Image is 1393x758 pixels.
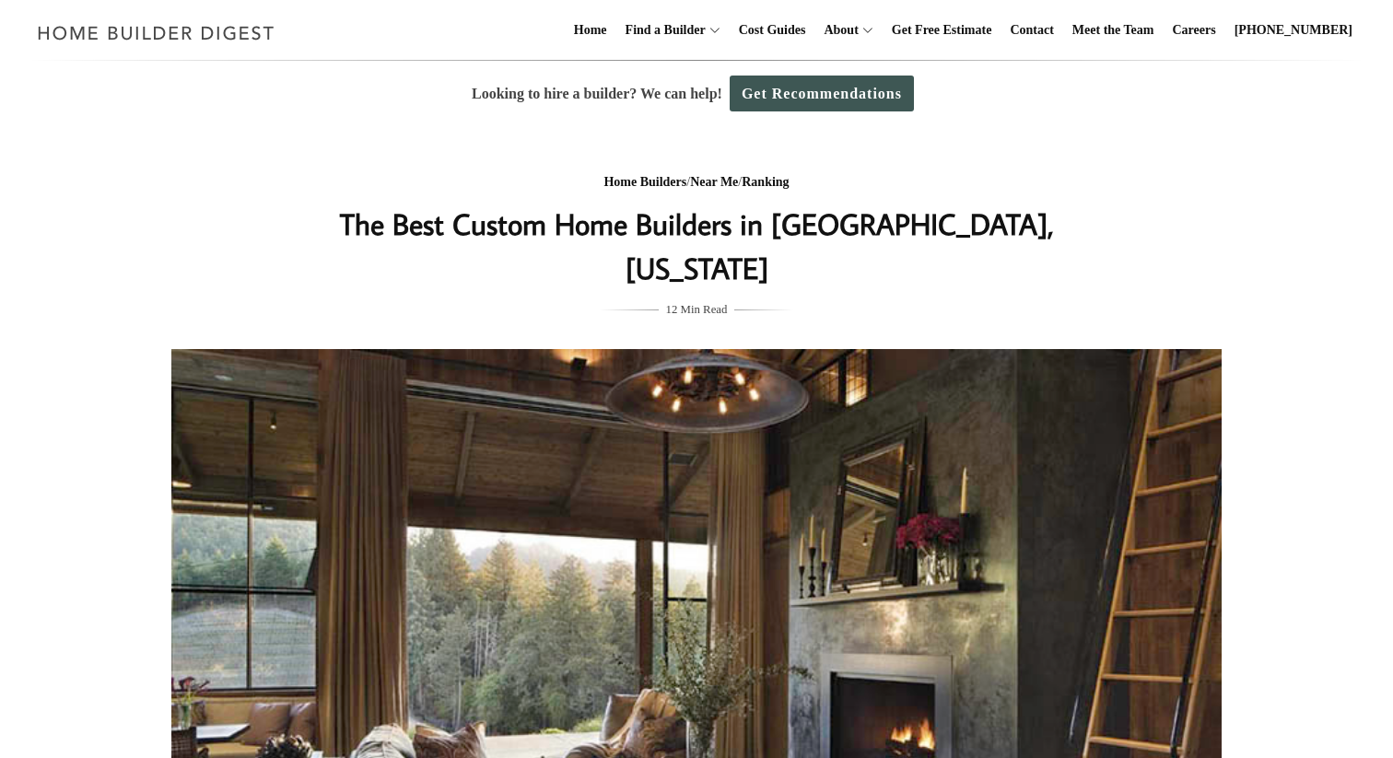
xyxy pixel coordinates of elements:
[666,299,728,320] span: 12 Min Read
[1002,1,1060,60] a: Contact
[603,175,686,189] a: Home Builders
[1165,1,1223,60] a: Careers
[690,175,738,189] a: Near Me
[816,1,858,60] a: About
[29,15,283,51] img: Home Builder Digest
[567,1,615,60] a: Home
[742,175,789,189] a: Ranking
[1065,1,1162,60] a: Meet the Team
[618,1,706,60] a: Find a Builder
[1227,1,1360,60] a: [PHONE_NUMBER]
[329,171,1064,194] div: / /
[329,202,1064,290] h1: The Best Custom Home Builders in [GEOGRAPHIC_DATA], [US_STATE]
[884,1,1000,60] a: Get Free Estimate
[732,1,814,60] a: Cost Guides
[730,76,914,111] a: Get Recommendations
